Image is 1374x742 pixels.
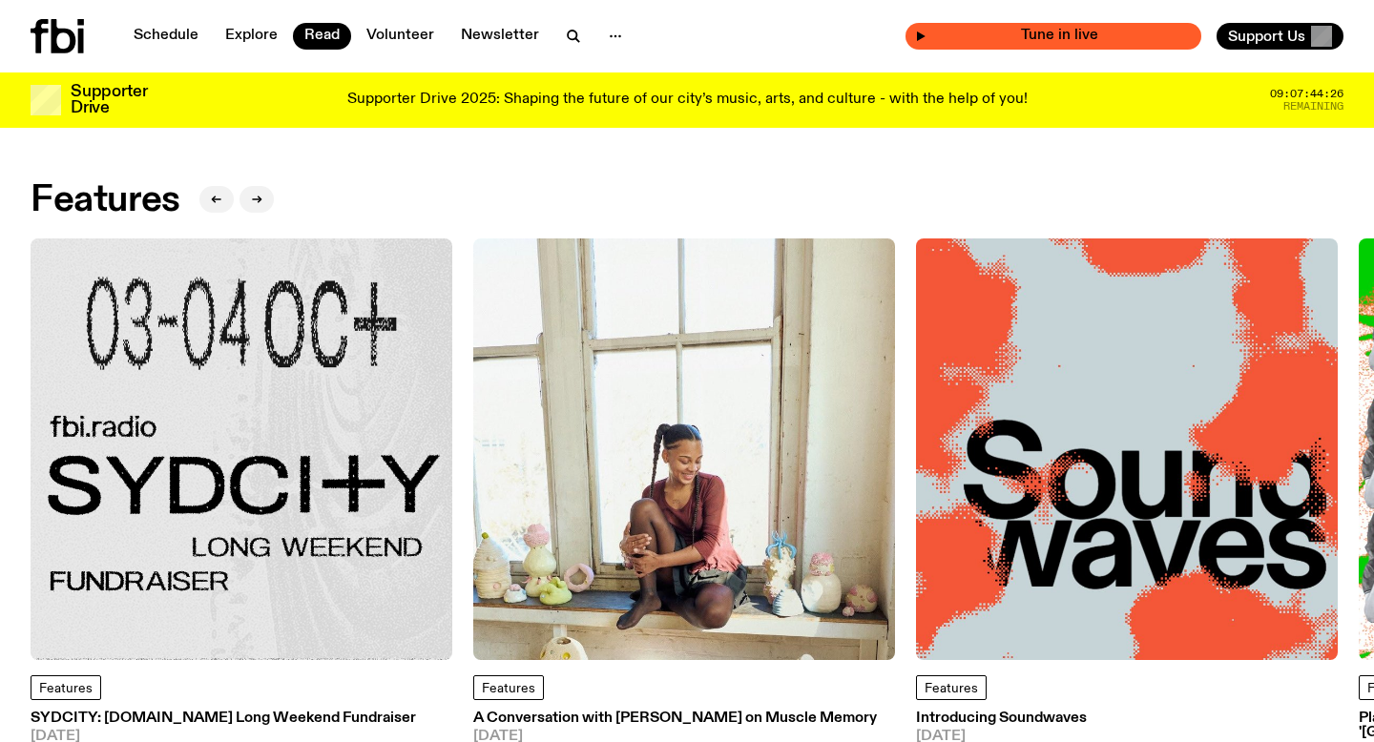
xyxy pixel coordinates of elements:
h3: Supporter Drive [71,84,147,116]
span: Features [482,682,535,695]
span: Features [925,682,978,695]
h2: Features [31,183,180,217]
a: Features [473,675,544,700]
h3: A Conversation with [PERSON_NAME] on Muscle Memory [473,711,895,726]
span: Features [39,682,93,695]
img: The text Sound waves, with one word stacked upon another, in black text on a bluish-gray backgrou... [916,238,1338,660]
a: Explore [214,23,289,50]
button: On AirArvos with [PERSON_NAME]Tune in live [906,23,1201,50]
a: Features [916,675,987,700]
a: Volunteer [355,23,446,50]
span: Tune in live [926,29,1192,43]
button: Support Us [1217,23,1343,50]
p: Supporter Drive 2025: Shaping the future of our city’s music, arts, and culture - with the help o... [347,92,1028,109]
img: Black text on gray background. Reading top to bottom: 03-04 OCT. fbi.radio SYDCITY LONG WEEKEND F... [31,238,452,660]
a: Schedule [122,23,210,50]
span: 09:07:44:26 [1270,89,1343,99]
span: Support Us [1228,28,1305,45]
a: Read [293,23,351,50]
h3: SYDCITY: [DOMAIN_NAME] Long Weekend Fundraiser [31,711,416,726]
a: Newsletter [449,23,551,50]
h3: Introducing Soundwaves [916,711,1272,726]
span: Remaining [1283,101,1343,112]
a: Features [31,675,101,700]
